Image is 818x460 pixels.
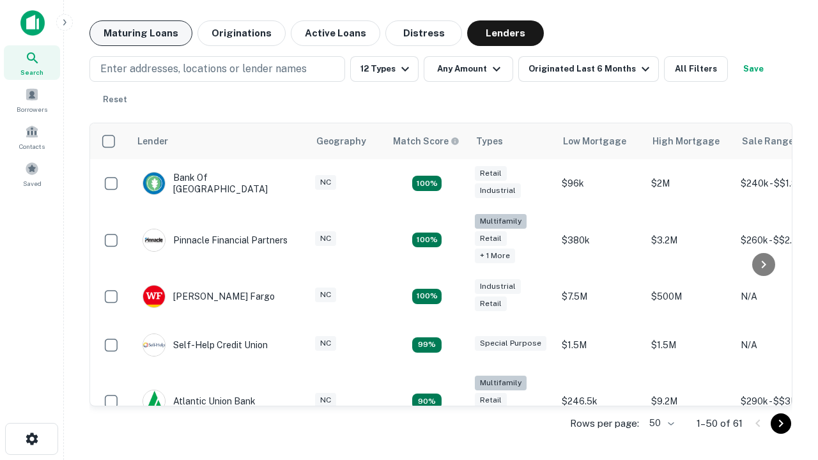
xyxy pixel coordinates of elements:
[771,413,791,434] button: Go to next page
[555,369,645,434] td: $246.5k
[393,134,457,148] h6: Match Score
[645,369,734,434] td: $9.2M
[315,287,336,302] div: NC
[555,208,645,272] td: $380k
[20,67,43,77] span: Search
[475,296,507,311] div: Retail
[4,45,60,80] a: Search
[754,358,818,419] iframe: Chat Widget
[315,336,336,351] div: NC
[645,159,734,208] td: $2M
[475,214,527,229] div: Multifamily
[645,272,734,321] td: $500M
[143,286,165,307] img: picture
[475,279,521,294] div: Industrial
[143,390,165,412] img: picture
[697,416,743,431] p: 1–50 of 61
[143,334,165,356] img: picture
[291,20,380,46] button: Active Loans
[89,20,192,46] button: Maturing Loans
[475,336,546,351] div: Special Purpose
[385,123,468,159] th: Capitalize uses an advanced AI algorithm to match your search with the best lender. The match sco...
[309,123,385,159] th: Geography
[412,233,442,248] div: Matching Properties: 20, hasApolloMatch: undefined
[555,159,645,208] td: $96k
[19,141,45,151] span: Contacts
[143,333,268,356] div: Self-help Credit Union
[143,285,275,308] div: [PERSON_NAME] Fargo
[424,56,513,82] button: Any Amount
[664,56,728,82] button: All Filters
[197,20,286,46] button: Originations
[385,20,462,46] button: Distress
[570,416,639,431] p: Rows per page:
[4,82,60,117] a: Borrowers
[529,61,653,77] div: Originated Last 6 Months
[143,229,165,251] img: picture
[555,123,645,159] th: Low Mortgage
[475,249,515,263] div: + 1 more
[412,289,442,304] div: Matching Properties: 14, hasApolloMatch: undefined
[475,393,507,408] div: Retail
[476,134,503,149] div: Types
[555,272,645,321] td: $7.5M
[23,178,42,188] span: Saved
[315,175,336,190] div: NC
[645,321,734,369] td: $1.5M
[645,208,734,272] td: $3.2M
[563,134,626,149] div: Low Mortgage
[100,61,307,77] p: Enter addresses, locations or lender names
[4,157,60,191] a: Saved
[412,394,442,409] div: Matching Properties: 10, hasApolloMatch: undefined
[315,393,336,408] div: NC
[475,166,507,181] div: Retail
[393,134,459,148] div: Capitalize uses an advanced AI algorithm to match your search with the best lender. The match sco...
[468,123,555,159] th: Types
[475,376,527,390] div: Multifamily
[475,231,507,246] div: Retail
[316,134,366,149] div: Geography
[143,172,296,195] div: Bank Of [GEOGRAPHIC_DATA]
[350,56,419,82] button: 12 Types
[645,123,734,159] th: High Mortgage
[143,229,288,252] div: Pinnacle Financial Partners
[17,104,47,114] span: Borrowers
[143,172,165,194] img: picture
[143,390,256,413] div: Atlantic Union Bank
[555,321,645,369] td: $1.5M
[733,56,774,82] button: Save your search to get updates of matches that match your search criteria.
[95,87,135,112] button: Reset
[412,176,442,191] div: Matching Properties: 15, hasApolloMatch: undefined
[412,337,442,353] div: Matching Properties: 11, hasApolloMatch: undefined
[130,123,309,159] th: Lender
[652,134,720,149] div: High Mortgage
[4,119,60,154] a: Contacts
[467,20,544,46] button: Lenders
[644,414,676,433] div: 50
[315,231,336,246] div: NC
[475,183,521,198] div: Industrial
[89,56,345,82] button: Enter addresses, locations or lender names
[137,134,168,149] div: Lender
[742,134,794,149] div: Sale Range
[518,56,659,82] button: Originated Last 6 Months
[20,10,45,36] img: capitalize-icon.png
